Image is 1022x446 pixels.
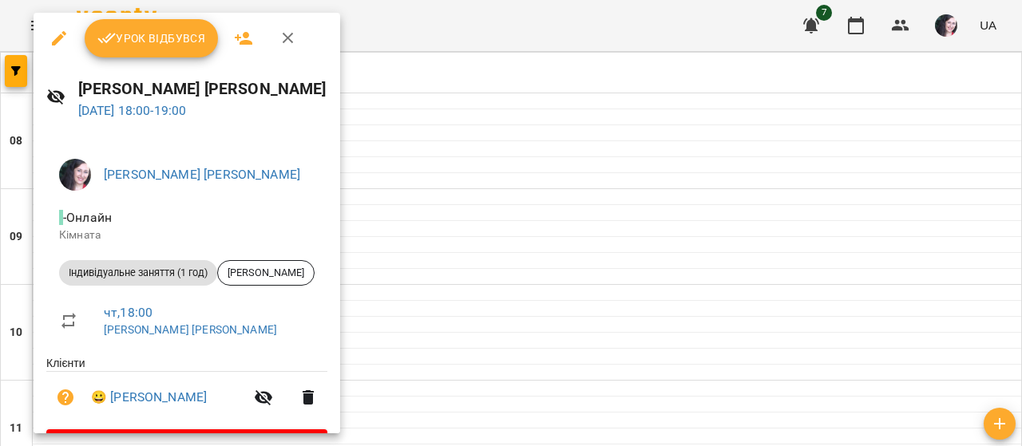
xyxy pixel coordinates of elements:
h6: [PERSON_NAME] [PERSON_NAME] [78,77,327,101]
span: Урок відбувся [97,29,206,48]
a: [PERSON_NAME] [PERSON_NAME] [104,167,300,182]
a: [PERSON_NAME] [PERSON_NAME] [104,323,277,336]
a: чт , 18:00 [104,305,153,320]
div: [PERSON_NAME] [217,260,315,286]
span: Індивідуальне заняття (1 год) [59,266,217,280]
button: Урок відбувся [85,19,219,57]
p: Кімната [59,227,315,243]
span: - Онлайн [59,210,115,225]
img: 2806701817c5ecc41609d986f83e462c.jpeg [59,159,91,191]
a: 😀 [PERSON_NAME] [91,388,207,407]
ul: Клієнти [46,355,327,429]
span: [PERSON_NAME] [218,266,314,280]
a: [DATE] 18:00-19:00 [78,103,187,118]
button: Візит ще не сплачено. Додати оплату? [46,378,85,416]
